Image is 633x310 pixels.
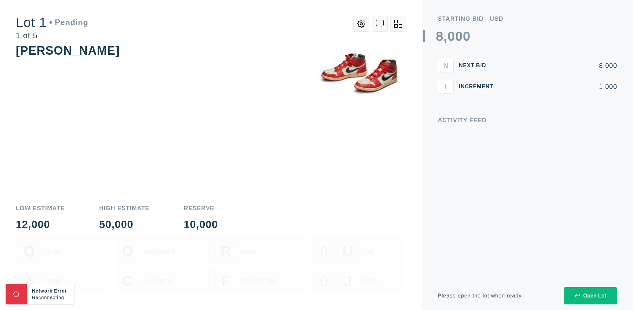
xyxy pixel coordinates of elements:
[443,30,447,161] div: ,
[49,18,88,26] div: Pending
[445,83,447,90] span: I
[447,30,455,43] div: 0
[16,205,65,211] div: Low Estimate
[438,59,454,72] button: N
[436,30,443,43] div: 8
[463,30,470,43] div: 0
[32,288,69,294] div: Network Error
[16,32,88,40] div: 1 of 5
[459,63,498,68] div: Next Bid
[438,293,522,298] div: Please open the lot when ready
[16,16,88,29] div: Lot 1
[99,205,150,211] div: High Estimate
[32,294,69,301] div: Reconnecting
[438,117,617,123] div: Activity Feed
[455,30,463,43] div: 0
[564,287,617,304] button: Open Lot
[16,219,65,230] div: 12,000
[99,219,150,230] div: 50,000
[575,293,606,299] div: Open Lot
[443,62,448,69] span: N
[459,84,498,89] div: Increment
[504,83,617,90] div: 1,000
[184,219,218,230] div: 10,000
[438,16,617,22] div: Starting Bid - USD
[504,62,617,69] div: 8,000
[16,44,120,57] div: [PERSON_NAME]
[438,80,454,93] button: I
[184,205,218,211] div: Reserve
